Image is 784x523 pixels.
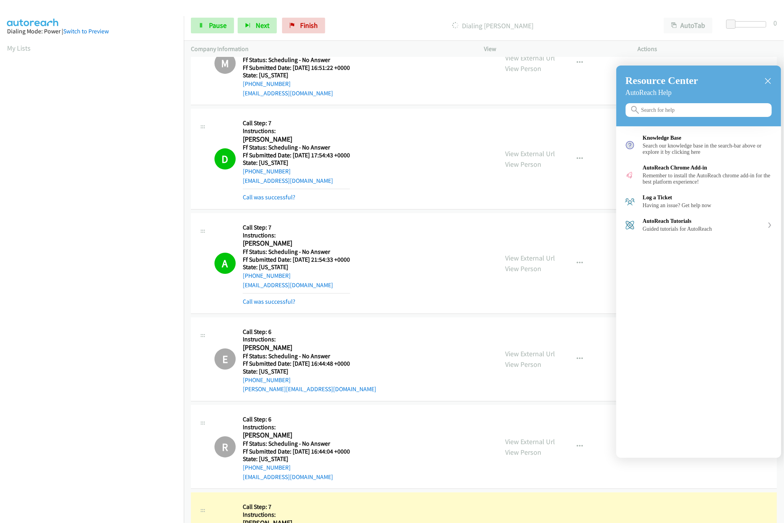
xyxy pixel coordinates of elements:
div: Log a Ticket [643,195,773,201]
div: AutoReach Tutorials [616,213,781,237]
h4: AutoReach Help [626,89,772,97]
div: Knowledge Base [616,130,781,160]
img: module icon [625,170,635,180]
div: close resource center [764,77,772,85]
div: Knowledge Base [643,135,773,141]
img: module icon [625,220,635,230]
div: Log a Ticket [616,190,781,213]
div: Search our knowledge base in the search-bar above or explore it by clicking here [643,143,773,155]
img: module icon [625,197,635,207]
input: Search for help [626,103,772,117]
img: module icon [625,140,635,150]
svg: icon [631,106,639,114]
div: AutoReach Tutorials [643,218,764,224]
svg: expand [768,222,772,228]
div: Remember to install the AutoReach chrome add-in for the best platform experience! [643,173,773,185]
div: Having an issue? Get help now [643,202,773,209]
div: Guided tutorials for AutoReach [643,226,764,232]
div: AutoReach Chrome Add-in [643,165,773,171]
div: entering resource center home [616,126,781,237]
h3: Resource Center [626,75,772,87]
div: AutoReach Chrome Add-in [616,160,781,190]
div: Resource center home modules [616,126,781,237]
